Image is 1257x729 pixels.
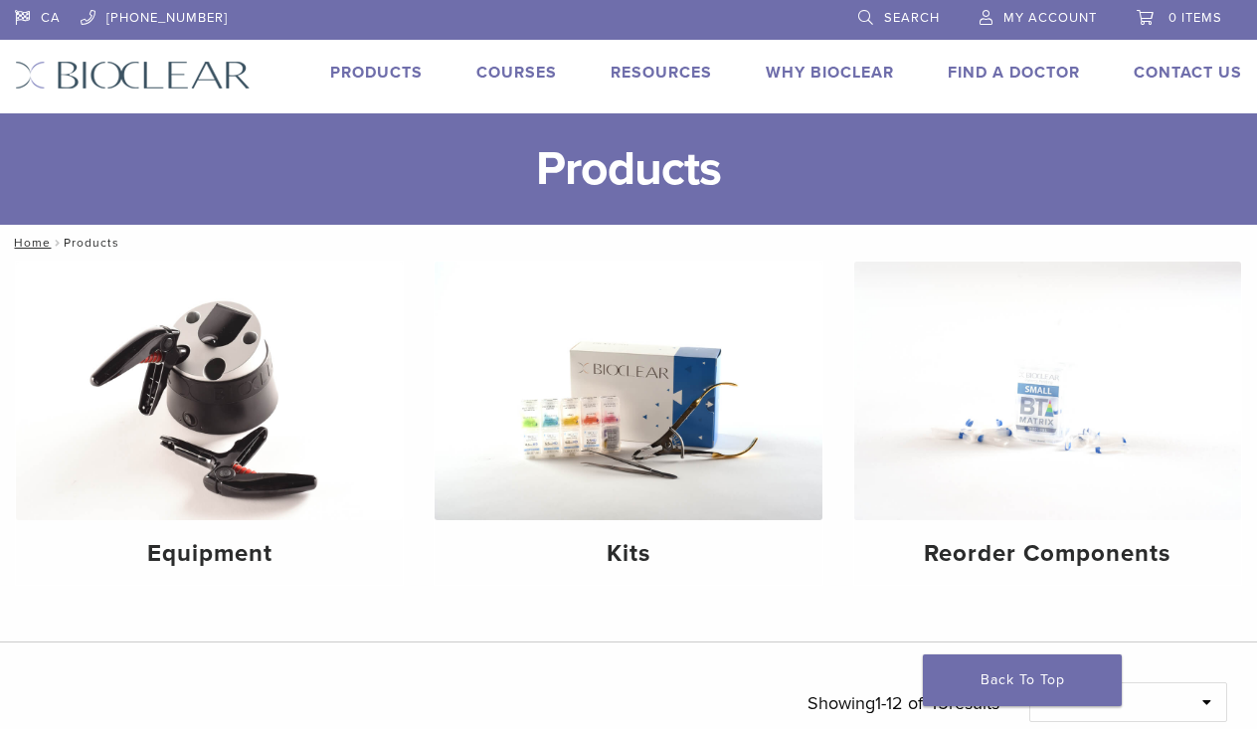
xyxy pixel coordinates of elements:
span: 1-12 of 45 [875,692,949,714]
img: Equipment [16,262,403,520]
h4: Reorder Components [870,536,1225,572]
a: Find A Doctor [948,63,1080,83]
a: Products [330,63,423,83]
img: Kits [435,262,821,520]
a: Courses [476,63,557,83]
h4: Kits [450,536,806,572]
span: Search [884,10,940,26]
span: 0 items [1168,10,1222,26]
a: Kits [435,262,821,585]
a: Home [8,236,51,250]
img: Bioclear [15,61,251,90]
p: Showing results [808,682,999,724]
a: Reorder Components [854,262,1241,585]
span: / [51,238,64,248]
a: Back To Top [923,654,1122,706]
a: Equipment [16,262,403,585]
a: Contact Us [1134,63,1242,83]
img: Reorder Components [854,262,1241,520]
a: Why Bioclear [766,63,894,83]
h4: Equipment [32,536,387,572]
span: My Account [1003,10,1097,26]
a: Resources [611,63,712,83]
